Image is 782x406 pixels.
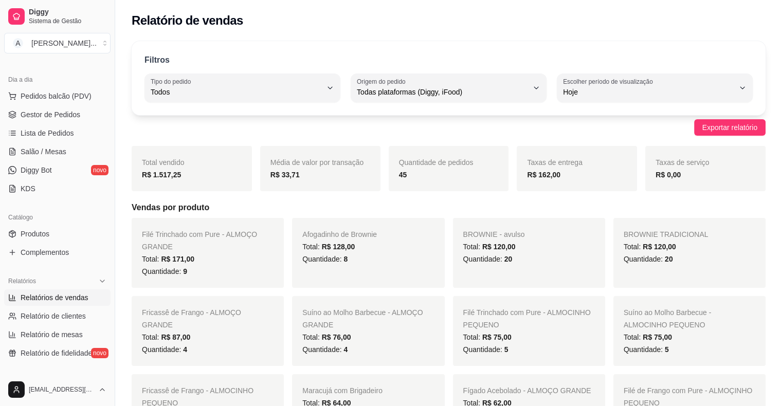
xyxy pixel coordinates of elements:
[183,345,187,354] span: 4
[142,255,194,263] span: Total:
[463,308,591,329] span: Filé Trinchado com Pure - ALMOCINHO PEQUENO
[624,255,673,263] span: Quantidade:
[357,87,528,97] span: Todas plataformas (Diggy, iFood)
[357,77,409,86] label: Origem do pedido
[665,255,673,263] span: 20
[694,119,766,136] button: Exportar relatório
[270,158,363,167] span: Média de valor por transação
[4,33,111,53] button: Select a team
[29,17,106,25] span: Sistema de Gestão
[4,125,111,141] a: Lista de Pedidos
[527,158,582,167] span: Taxas de entrega
[399,171,407,179] strong: 45
[302,308,423,329] span: Suíno ao Molho Barbecue - ALMOÇO GRANDE
[21,329,83,340] span: Relatório de mesas
[302,386,383,395] span: Maracujá com Brigadeiro
[21,146,66,157] span: Salão / Mesas
[132,201,766,214] h5: Vendas por produto
[302,255,348,263] span: Quantidade:
[144,54,170,66] p: Filtros
[643,333,672,341] span: R$ 75,00
[21,109,80,120] span: Gestor de Pedidos
[656,171,681,179] strong: R$ 0,00
[302,345,348,354] span: Quantidade:
[527,171,560,179] strong: R$ 162,00
[4,71,111,88] div: Dia a dia
[21,183,35,194] span: KDS
[557,73,753,102] button: Escolher período de visualizaçãoHoje
[504,255,513,263] span: 20
[624,308,711,329] span: Suíno ao Molho Barbecue - ALMOCINHO PEQUENO
[624,345,669,354] span: Quantidade:
[656,158,709,167] span: Taxas de serviço
[4,345,111,361] a: Relatório de fidelidadenovo
[132,12,243,29] h2: Relatório de vendas
[463,386,591,395] span: Fígado Acebolado - ALMOÇO GRANDE
[343,255,348,263] span: 8
[4,308,111,324] a: Relatório de clientes
[624,333,672,341] span: Total:
[463,333,512,341] span: Total:
[21,229,49,239] span: Produtos
[29,385,94,394] span: [EMAIL_ADDRESS][DOMAIN_NAME]
[151,87,322,97] span: Todos
[142,171,181,179] strong: R$ 1.517,25
[563,77,656,86] label: Escolher período de visualização
[665,345,669,354] span: 5
[8,277,36,285] span: Relatórios
[4,244,111,261] a: Complementos
[13,38,23,48] span: A
[4,180,111,197] a: KDS
[4,209,111,226] div: Catálogo
[21,292,88,303] span: Relatórios de vendas
[29,8,106,17] span: Diggy
[563,87,734,97] span: Hoje
[21,247,69,257] span: Complementos
[142,345,187,354] span: Quantidade:
[144,73,340,102] button: Tipo do pedidoTodos
[302,333,351,341] span: Total:
[183,267,187,275] span: 9
[142,308,241,329] span: Fricassê de Frango - ALMOÇO GRANDE
[21,311,86,321] span: Relatório de clientes
[343,345,348,354] span: 4
[463,230,525,238] span: BROWNIE - avulso
[643,243,676,251] span: R$ 120,00
[322,333,351,341] span: R$ 76,00
[322,243,355,251] span: R$ 128,00
[624,243,676,251] span: Total:
[482,243,516,251] span: R$ 120,00
[142,158,185,167] span: Total vendido
[142,230,257,251] span: Filé Trinchado com Pure - ALMOÇO GRANDE
[4,289,111,306] a: Relatórios de vendas
[142,333,190,341] span: Total:
[4,226,111,242] a: Produtos
[351,73,547,102] button: Origem do pedidoTodas plataformas (Diggy, iFood)
[4,88,111,104] button: Pedidos balcão (PDV)
[270,171,300,179] strong: R$ 33,71
[4,4,111,29] a: DiggySistema de Gestão
[161,333,190,341] span: R$ 87,00
[4,162,111,178] a: Diggy Botnovo
[21,91,92,101] span: Pedidos balcão (PDV)
[31,38,97,48] div: [PERSON_NAME] ...
[21,128,74,138] span: Lista de Pedidos
[482,333,512,341] span: R$ 75,00
[399,158,474,167] span: Quantidade de pedidos
[463,345,508,354] span: Quantidade:
[21,348,92,358] span: Relatório de fidelidade
[21,165,52,175] span: Diggy Bot
[4,143,111,160] a: Salão / Mesas
[624,230,708,238] span: BROWNIE TRADICIONAL
[142,267,187,275] span: Quantidade:
[302,230,377,238] span: Afogadinho de Brownie
[151,77,194,86] label: Tipo do pedido
[4,326,111,343] a: Relatório de mesas
[302,243,355,251] span: Total:
[463,243,516,251] span: Total:
[504,345,508,354] span: 5
[161,255,194,263] span: R$ 171,00
[463,255,513,263] span: Quantidade:
[4,377,111,402] button: [EMAIL_ADDRESS][DOMAIN_NAME]
[702,122,757,133] span: Exportar relatório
